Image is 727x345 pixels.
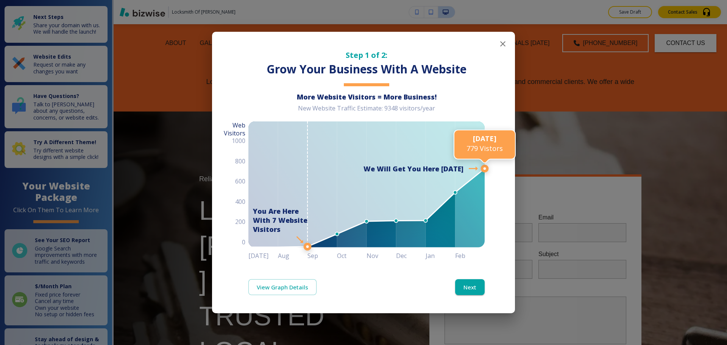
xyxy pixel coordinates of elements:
[248,92,485,101] h6: More Website Visitors = More Business!
[396,250,426,261] h6: Dec
[455,279,485,295] button: Next
[248,250,278,261] h6: [DATE]
[307,250,337,261] h6: Sep
[426,250,455,261] h6: Jan
[248,62,485,77] h3: Grow Your Business With A Website
[367,250,396,261] h6: Nov
[248,50,485,60] h5: Step 1 of 2:
[455,250,485,261] h6: Feb
[337,250,367,261] h6: Oct
[278,250,307,261] h6: Aug
[248,279,317,295] a: View Graph Details
[248,104,485,118] div: New Website Traffic Estimate: 9348 visitors/year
